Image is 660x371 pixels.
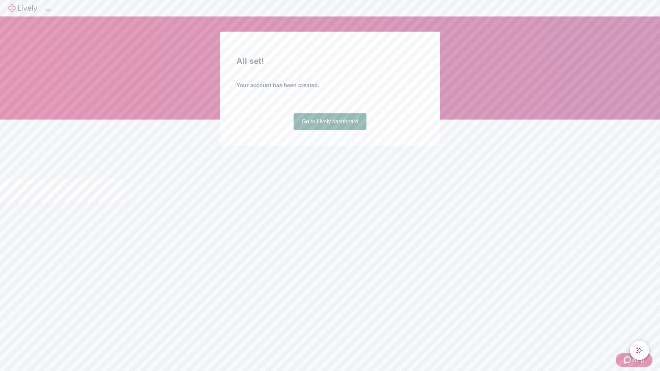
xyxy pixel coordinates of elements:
[294,113,367,130] a: Go to Lively dashboard
[236,81,423,90] h4: Your account has been created.
[616,353,652,367] button: Zendesk support iconHelp
[630,341,649,360] button: chat
[236,55,423,67] h2: All set!
[624,356,632,364] svg: Zendesk support icon
[8,4,37,12] img: Lively
[45,9,51,11] button: Log out
[632,356,644,364] span: Help
[636,347,643,354] svg: Lively AI Assistant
